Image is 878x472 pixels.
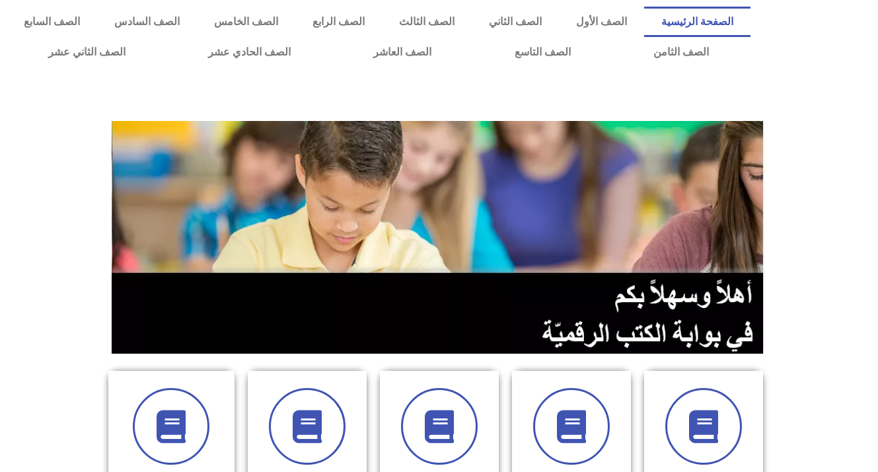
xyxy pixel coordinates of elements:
a: الصف التاسع [473,37,612,67]
a: الصفحة الرئيسية [644,7,750,37]
a: الصف الرابع [295,7,382,37]
a: الصف الثاني عشر [7,37,166,67]
a: الصف الأول [559,7,644,37]
a: الصف الثامن [612,37,750,67]
a: الصف السابع [7,7,97,37]
a: الصف العاشر [332,37,473,67]
a: الصف السادس [97,7,197,37]
a: الصف الثاني [472,7,559,37]
a: الصف الخامس [197,7,295,37]
a: الصف الثالث [382,7,472,37]
a: الصف الحادي عشر [166,37,332,67]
